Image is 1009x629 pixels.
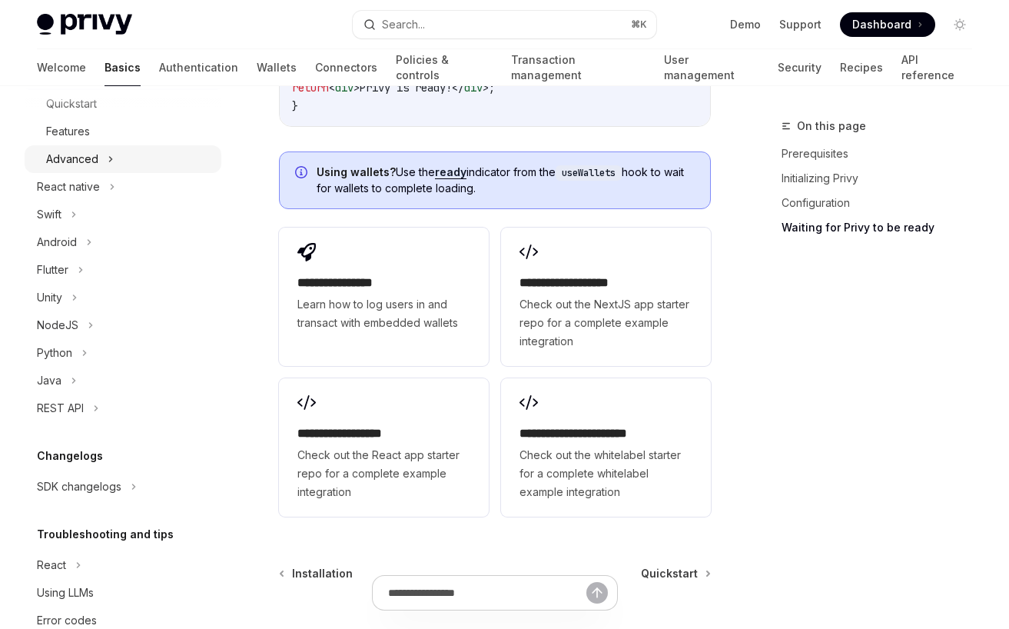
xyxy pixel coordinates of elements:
code: useWallets [556,165,622,181]
a: Quickstart [641,566,709,581]
button: Send message [586,582,608,604]
div: Advanced [46,150,98,168]
a: Wallets [257,49,297,86]
span: Check out the NextJS app starter repo for a complete example integration [519,295,692,351]
span: Check out the whitelabel starter for a complete whitelabel example integration [519,446,692,501]
a: Installation [280,566,353,581]
div: Java [37,371,61,390]
a: **** **** **** ****Check out the NextJS app starter repo for a complete example integration [501,228,711,366]
span: ; [489,81,495,95]
a: API reference [901,49,972,86]
a: Features [25,118,221,145]
a: Recipes [840,49,883,86]
button: Toggle dark mode [948,12,972,37]
span: Use the indicator from the hook to wait for wallets to complete loading. [317,165,695,196]
a: ready [435,165,466,179]
a: Using LLMs [25,579,221,607]
div: Python [37,344,72,362]
a: Security [778,49,821,86]
svg: Info [295,166,310,181]
div: Android [37,233,77,251]
span: return [292,81,329,95]
a: Basics [105,49,141,86]
div: REST API [37,399,84,418]
span: < [329,81,335,95]
span: Learn how to log users in and transact with embedded wallets [297,295,470,332]
a: **** **** **** ***Check out the React app starter repo for a complete example integration [279,378,489,517]
div: React [37,556,66,574]
a: Authentication [159,49,238,86]
div: Features [46,122,90,141]
span: Privy is ready! [360,81,452,95]
div: NodeJS [37,316,78,334]
span: div [464,81,483,95]
a: Support [779,17,821,32]
div: Using LLMs [37,584,94,602]
div: Swift [37,205,61,224]
a: Dashboard [840,12,935,37]
a: Prerequisites [782,141,984,166]
span: </ [452,81,464,95]
span: Quickstart [641,566,698,581]
button: Search...⌘K [353,11,656,38]
span: Dashboard [852,17,911,32]
a: User management [664,49,759,86]
span: ⌘ K [631,18,647,31]
a: Demo [730,17,761,32]
a: Policies & controls [396,49,493,86]
div: React native [37,178,100,196]
span: > [353,81,360,95]
img: light logo [37,14,132,35]
a: **** **** **** *Learn how to log users in and transact with embedded wallets [279,228,489,366]
span: Installation [292,566,353,581]
a: Connectors [315,49,377,86]
a: Transaction management [511,49,646,86]
span: } [292,99,298,113]
a: Initializing Privy [782,166,984,191]
span: Check out the React app starter repo for a complete example integration [297,446,470,501]
div: Search... [382,15,425,34]
div: Flutter [37,261,68,279]
strong: Using wallets? [317,165,396,178]
h5: Troubleshooting and tips [37,525,174,544]
span: > [483,81,489,95]
a: **** **** **** **** ***Check out the whitelabel starter for a complete whitelabel example integra... [501,378,711,517]
div: Unity [37,288,62,307]
div: SDK changelogs [37,478,121,496]
span: On this page [797,117,866,135]
a: Welcome [37,49,86,86]
span: div [335,81,353,95]
a: Waiting for Privy to be ready [782,215,984,240]
a: Configuration [782,191,984,215]
h5: Changelogs [37,447,103,465]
